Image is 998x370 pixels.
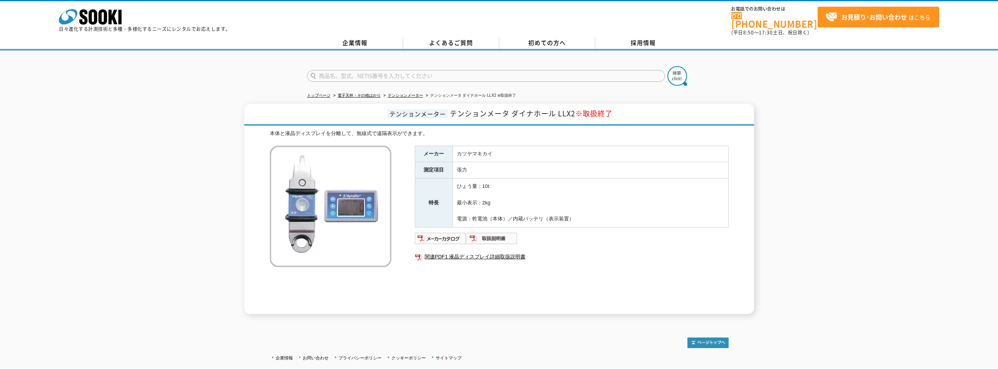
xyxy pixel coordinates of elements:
[450,108,613,119] span: テンションメータ ダイナホール LLX2
[466,237,518,243] a: 取扱説明書
[825,11,931,23] span: はこちら
[415,146,453,162] th: メーカー
[276,356,293,360] a: 企業情報
[731,12,818,28] a: [PHONE_NUMBER]
[743,29,754,36] span: 8:50
[338,93,381,97] a: 電子天秤・その他はかり
[436,356,462,360] a: サイトマップ
[667,66,687,86] img: btn_search.png
[453,162,728,179] td: 張力
[270,146,391,267] img: テンションメータ ダイナホール LLX2 ※取扱終了
[499,37,595,49] a: 初めての方へ
[453,146,728,162] td: カツヤマキカイ
[307,93,331,97] a: トップページ
[818,7,939,27] a: お見積り･お問い合わせはこちら
[270,130,729,138] div: 本体と液晶ディスプレイを分離して、無線式で遠隔表示ができます。
[575,108,613,119] span: ※取扱終了
[388,93,423,97] a: テンションメーター
[466,232,518,245] img: 取扱説明書
[391,356,426,360] a: クッキーポリシー
[759,29,773,36] span: 17:30
[415,232,466,245] img: メーカーカタログ
[307,70,665,82] input: 商品名、型式、NETIS番号を入力してください
[303,356,329,360] a: お問い合わせ
[415,179,453,227] th: 特長
[338,356,382,360] a: プライバシーポリシー
[453,179,728,227] td: ひょう量：10t 最小表示：2kg 電源：乾電池（本体）／内蔵バッテリ（表示装置）
[731,7,818,11] span: お電話でのお問い合わせは
[415,162,453,179] th: 測定項目
[415,252,729,262] a: 関連PDF1 液晶ディスプレイ詳細取扱説明書
[528,38,566,47] span: 初めての方へ
[595,37,691,49] a: 採用情報
[415,237,466,243] a: メーカーカタログ
[403,37,499,49] a: よくあるご質問
[731,29,809,36] span: (平日 ～ 土日、祝日除く)
[307,37,403,49] a: 企業情報
[687,338,729,348] img: トップページへ
[424,92,516,100] li: テンションメータ ダイナホール LLX2 ※取扱終了
[841,12,907,22] strong: お見積り･お問い合わせ
[387,109,448,118] span: テンションメーター
[59,27,231,31] p: 日々進化する計測技術と多種・多様化するニーズにレンタルでお応えします。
